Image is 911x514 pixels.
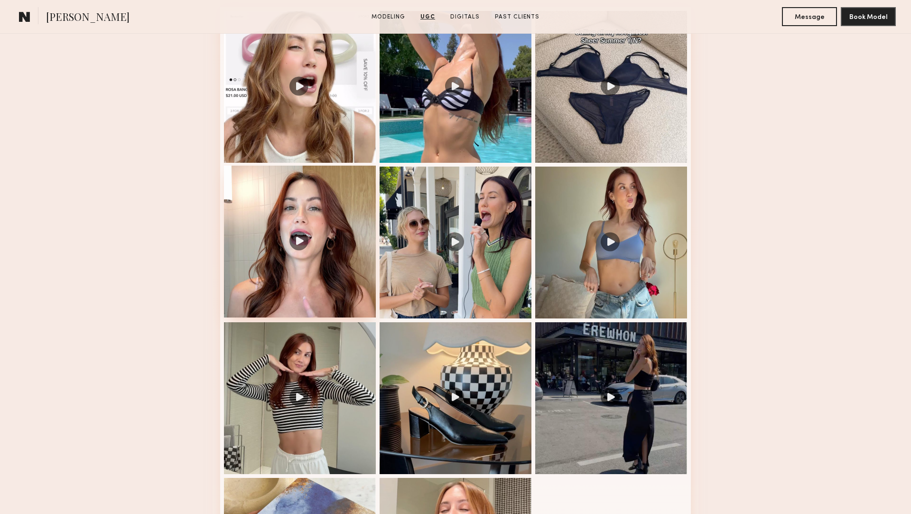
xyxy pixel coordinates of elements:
button: Book Model [841,7,896,26]
a: Past Clients [491,13,543,21]
a: Digitals [446,13,483,21]
a: Modeling [368,13,409,21]
span: [PERSON_NAME] [46,9,130,26]
a: UGC [417,13,439,21]
a: Book Model [841,12,896,20]
button: Message [782,7,837,26]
